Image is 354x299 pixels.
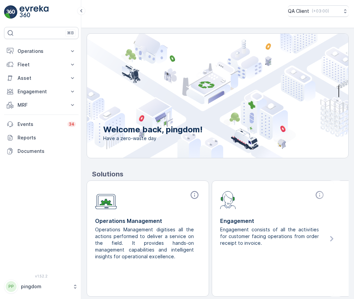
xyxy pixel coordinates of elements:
p: Operations [18,48,65,55]
span: Have a zero-waste day [103,135,203,142]
p: 34 [69,122,75,127]
a: Reports [4,131,79,144]
img: city illustration [57,34,348,158]
p: Welcome back, pingdom! [103,124,203,135]
p: MRF [18,102,65,108]
p: Operations Management digitises all the actions performed to deliver a service on the field. It p... [95,226,195,260]
img: module-icon [220,190,236,209]
p: ( +03:00 ) [312,8,329,14]
p: Events [18,121,63,128]
p: Engagement consists of all the activities for customer facing operations from order receipt to in... [220,226,320,246]
button: MRF [4,98,79,112]
p: ⌘B [67,30,74,36]
img: logo [4,5,18,19]
p: Asset [18,75,65,81]
p: Engagement [220,217,326,225]
p: Operations Management [95,217,201,225]
p: Reports [18,134,76,141]
img: logo_light-DOdMpM7g.png [20,5,49,19]
a: Documents [4,144,79,158]
div: PP [6,281,17,292]
p: Solutions [92,169,349,179]
button: Asset [4,71,79,85]
button: PPpingdom [4,279,79,294]
p: Fleet [18,61,65,68]
a: Events34 [4,118,79,131]
img: module-icon [95,190,117,209]
p: pingdom [21,283,69,290]
p: Engagement [18,88,65,95]
button: Operations [4,44,79,58]
button: Fleet [4,58,79,71]
button: Engagement [4,85,79,98]
p: Documents [18,148,76,155]
span: v 1.52.2 [4,274,79,278]
button: QA Client(+03:00) [288,5,349,17]
p: QA Client [288,8,309,14]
